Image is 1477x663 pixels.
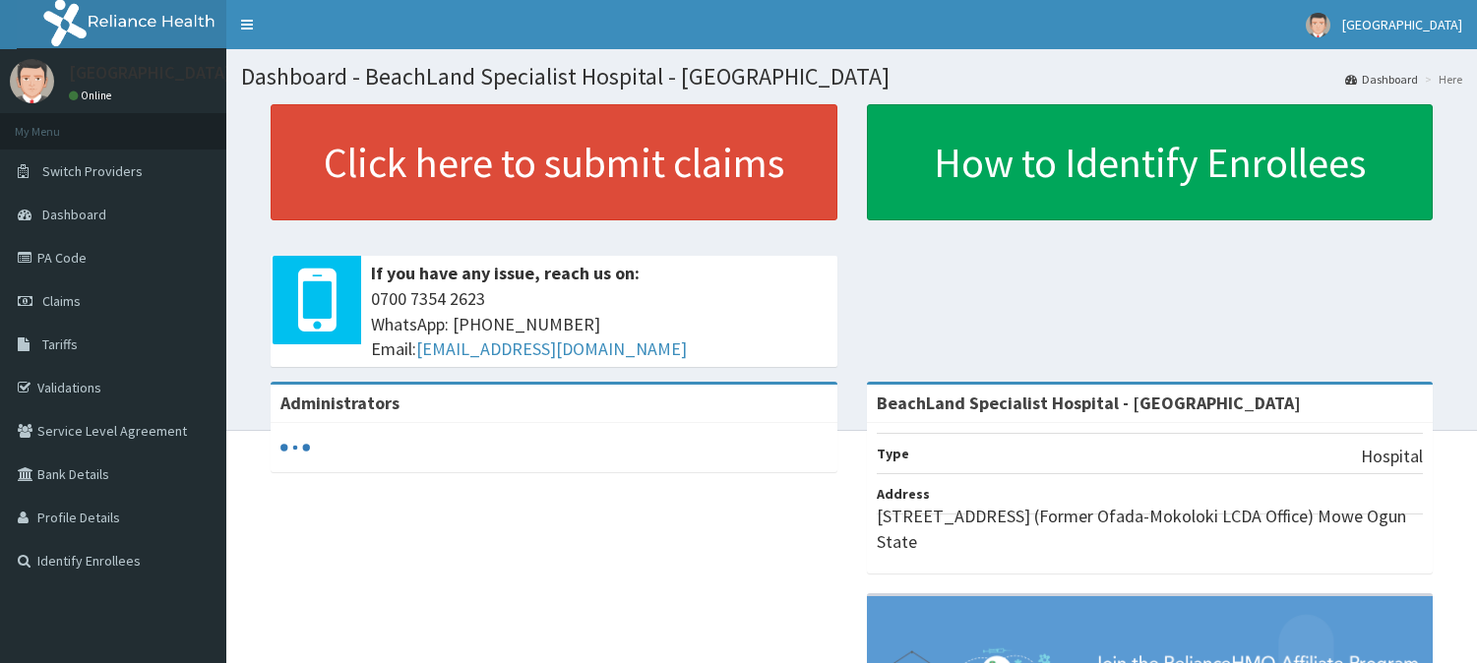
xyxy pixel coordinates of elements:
span: 0700 7354 2623 WhatsApp: [PHONE_NUMBER] Email: [371,286,828,362]
span: Switch Providers [42,162,143,180]
li: Here [1420,71,1462,88]
strong: BeachLand Specialist Hospital - [GEOGRAPHIC_DATA] [877,392,1301,414]
span: [GEOGRAPHIC_DATA] [1342,16,1462,33]
img: User Image [10,59,54,103]
a: Online [69,89,116,102]
b: Address [877,485,930,503]
a: [EMAIL_ADDRESS][DOMAIN_NAME] [416,337,687,360]
svg: audio-loading [280,433,310,462]
b: Administrators [280,392,400,414]
span: Tariffs [42,335,78,353]
a: How to Identify Enrollees [867,104,1434,220]
p: Hospital [1361,444,1423,469]
h1: Dashboard - BeachLand Specialist Hospital - [GEOGRAPHIC_DATA] [241,64,1462,90]
span: Dashboard [42,206,106,223]
b: Type [877,445,909,462]
b: If you have any issue, reach us on: [371,262,640,284]
p: [GEOGRAPHIC_DATA] [69,64,231,82]
a: Click here to submit claims [271,104,837,220]
img: User Image [1306,13,1330,37]
p: [STREET_ADDRESS] (Former Ofada-Mokoloki LCDA Office) Mowe Ogun State [877,504,1424,554]
span: Claims [42,292,81,310]
a: Dashboard [1345,71,1418,88]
